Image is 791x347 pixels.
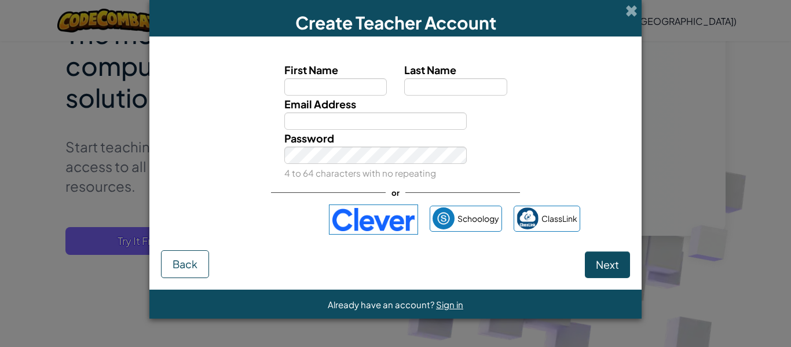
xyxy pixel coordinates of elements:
[404,63,456,76] span: Last Name
[161,250,209,278] button: Back
[284,97,356,111] span: Email Address
[596,258,619,271] span: Next
[328,299,436,310] span: Already have an account?
[284,132,334,145] span: Password
[295,12,496,34] span: Create Teacher Account
[433,207,455,229] img: schoology.png
[517,207,539,229] img: classlink-logo-small.png
[329,204,418,235] img: clever-logo-blue.png
[386,184,405,201] span: or
[284,63,338,76] span: First Name
[436,299,463,310] a: Sign in
[173,257,197,271] span: Back
[206,207,323,232] iframe: Sign in with Google Button
[284,167,436,178] small: 4 to 64 characters with no repeating
[585,251,630,278] button: Next
[541,210,577,227] span: ClassLink
[457,210,499,227] span: Schoology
